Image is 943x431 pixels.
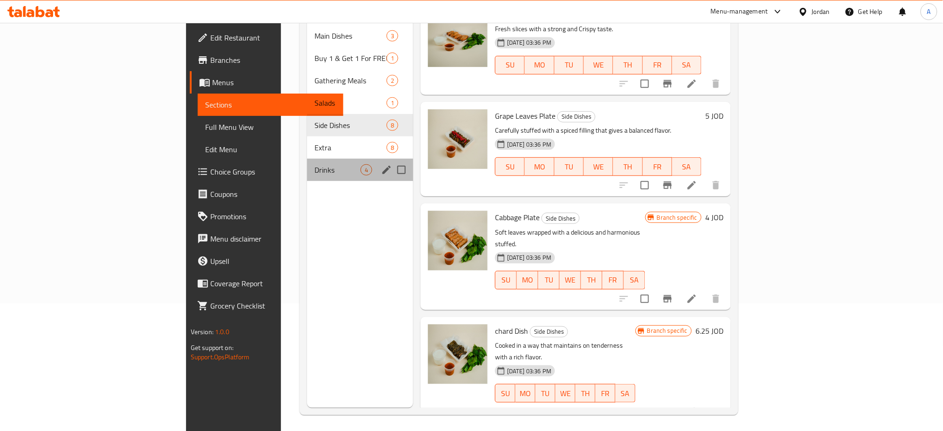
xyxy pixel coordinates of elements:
button: WE [584,157,613,176]
span: Salads [314,97,387,108]
a: Branches [190,49,344,71]
span: Select to update [635,74,655,94]
div: Side Dishes [542,213,580,224]
span: 1 [387,99,398,108]
h6: 5 JOD [705,109,723,122]
span: 3 [387,32,398,40]
div: Extra8 [307,136,413,159]
button: TU [535,384,555,403]
button: TH [575,384,595,403]
span: MO [528,58,550,72]
span: Drinks [314,164,361,175]
button: SA [624,271,645,290]
div: Gathering Meals2 [307,69,413,92]
span: Full Menu View [205,121,336,133]
button: Branch-specific-item [656,288,679,310]
span: Version: [191,326,214,338]
a: Upsell [190,250,344,272]
span: Choice Groups [210,166,336,177]
button: SA [672,56,702,74]
div: Drinks4edit [307,159,413,181]
span: Coupons [210,189,336,200]
button: WE [555,384,575,403]
span: 2 [387,76,398,85]
span: 8 [387,143,398,152]
span: WE [559,387,572,400]
div: items [387,53,398,64]
span: Menu disclaimer [210,233,336,244]
nav: Menu sections [307,21,413,185]
button: Branch-specific-item [656,73,679,95]
a: Edit menu item [686,293,697,304]
button: FR [643,56,672,74]
span: 4 [361,166,372,175]
span: Cabbage Plate [495,210,540,224]
a: Menu disclaimer [190,228,344,250]
span: 1.0.0 [215,326,229,338]
span: Branch specific [653,213,701,222]
div: Buy 1 & Get 1 For FREE [314,53,387,64]
span: TU [539,387,552,400]
div: Jordan [812,7,830,17]
div: items [387,120,398,131]
p: Carefully stuffed with a spiced filling that gives a balanced flavor. [495,125,702,136]
div: Extra [314,142,387,153]
span: MO [519,387,532,400]
span: Side Dishes [542,213,579,224]
span: Main Dishes [314,30,387,41]
button: MO [525,157,554,176]
button: TU [538,271,560,290]
button: TH [613,157,642,176]
button: delete [705,401,727,423]
div: items [387,30,398,41]
div: Salads1 [307,92,413,114]
span: Gathering Meals [314,75,387,86]
span: TH [617,160,639,174]
div: items [361,164,372,175]
div: items [387,75,398,86]
button: FR [602,271,624,290]
span: WE [563,273,577,287]
span: Side Dishes [314,120,387,131]
span: SA [619,387,632,400]
span: Edit Restaurant [210,32,336,43]
span: SU [499,58,521,72]
span: SU [499,273,513,287]
span: Grocery Checklist [210,300,336,311]
button: MO [517,271,538,290]
span: Menus [212,77,336,88]
a: Coverage Report [190,272,344,295]
a: Full Menu View [198,116,344,138]
button: delete [705,73,727,95]
button: WE [560,271,581,290]
button: TU [555,56,584,74]
button: FR [595,384,615,403]
img: Cabbage Plate [428,211,488,270]
span: 1 [387,54,398,63]
button: Branch-specific-item [656,401,679,423]
button: SU [495,271,517,290]
span: SA [676,160,698,174]
button: TH [613,56,642,74]
span: TH [617,58,639,72]
span: chard Dish [495,324,528,338]
button: SU [495,157,525,176]
span: Sections [205,99,336,110]
button: FR [643,157,672,176]
p: Fresh slices with a strong and Crispy taste. [495,23,702,35]
span: FR [647,58,669,72]
a: Support.OpsPlatform [191,351,250,363]
div: Buy 1 & Get 1 For FREE1 [307,47,413,69]
a: Choice Groups [190,161,344,183]
span: FR [606,273,620,287]
button: MO [525,56,554,74]
span: [DATE] 03:36 PM [503,253,555,262]
div: Main Dishes3 [307,25,413,47]
span: Side Dishes [558,111,595,122]
span: TU [558,58,580,72]
span: Upsell [210,256,336,267]
button: Branch-specific-item [656,174,679,196]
